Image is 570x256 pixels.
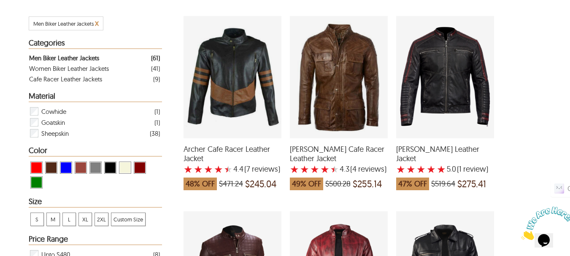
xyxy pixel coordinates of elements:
span: (1 [457,165,462,173]
span: 49% OFF [290,178,323,190]
span: 47% OFF [396,178,429,190]
div: Filter Goatskin Men Biker Leather Jackets [29,117,160,128]
a: Filter Men Biker Leather Jackets [29,53,160,63]
span: reviews [250,165,278,173]
span: Caleb Biker Leather Jacket [396,145,494,163]
span: 2XL [95,213,108,226]
div: View XL Men Biker Leather Jackets [78,213,92,226]
a: Cancel Filter [95,20,99,27]
div: View Blue Men Biker Leather Jackets [60,162,72,174]
div: View 2XL Men Biker Leather Jackets [95,213,108,226]
label: 4 rating [214,165,223,173]
span: Archer Cafe Racer Leather Jacket [184,145,281,163]
label: 3 rating [416,165,426,173]
div: Heading Filter Men Biker Leather Jackets by Size [29,197,162,207]
span: M [47,213,59,226]
label: 1 rating [184,165,193,173]
label: 5 rating [330,165,339,173]
label: 4 rating [427,165,436,173]
span: Cowhide [41,106,66,117]
div: View Black Men Biker Leather Jackets [104,162,116,174]
div: View Custom Size Men Biker Leather Jackets [111,213,146,226]
div: View Red Men Biker Leather Jackets [30,162,43,174]
a: Archer Cafe Racer Leather Jacket with a 4.428571428571429 Star Rating 7 Product Review which was ... [184,133,281,194]
span: ) [457,165,488,173]
span: Sheepskin [41,128,69,139]
div: Cafe Racer Leather Jackets [29,74,102,84]
span: Keith Cafe Racer Leather Jacket [290,145,388,163]
span: $500.28 [325,180,351,188]
span: ) [350,165,386,173]
div: Filter Cowhide Men Biker Leather Jackets [29,106,160,117]
img: Chat attention grabber [3,3,56,37]
div: Women Biker Leather Jackets [29,63,109,74]
label: 5 rating [224,165,232,173]
span: ) [244,165,280,173]
span: $245.04 [245,180,276,188]
label: 2 rating [406,165,416,173]
div: View L Men Biker Leather Jackets [62,213,76,226]
span: L [63,213,76,226]
label: 3 rating [204,165,213,173]
span: $275.41 [457,180,486,188]
span: $255.14 [353,180,382,188]
span: review [462,165,486,173]
div: ( 41 ) [151,63,160,74]
a: Caleb Biker Leather Jacket with a 5 Star Rating 1 Product Review which was at a price of $519.64,... [396,133,494,194]
div: View S Men Biker Leather Jackets [30,213,44,226]
label: 1 rating [290,165,299,173]
span: Filter Men Biker Leather Jackets [33,20,94,27]
div: View Green Men Biker Leather Jackets [30,176,43,189]
label: 4 rating [320,165,330,173]
div: ( 9 ) [153,74,160,84]
span: (4 [350,165,357,173]
span: XL [79,213,92,226]
a: Keith Cafe Racer Leather Jacket with a 4.25 Star Rating 4 Product Review which was at a price of ... [290,133,388,194]
div: Heading Filter Men Biker Leather Jackets by Price Range [29,235,162,245]
span: (7 [244,165,250,173]
label: 1 rating [396,165,405,173]
span: reviews [357,165,384,173]
div: View Cognac Men Biker Leather Jackets [75,162,87,174]
div: Heading Filter Men Biker Leather Jackets by Categories [29,39,162,49]
div: Heading Filter Men Biker Leather Jackets by Color [29,146,162,156]
a: Filter Cafe Racer Leather Jackets [29,74,160,84]
label: 3 rating [310,165,319,173]
span: $471.24 [219,180,243,188]
div: ( 1 ) [154,106,160,117]
span: Goatskin [41,117,65,128]
div: View Maroon Men Biker Leather Jackets [134,162,146,174]
span: $519.64 [431,180,455,188]
label: 5 rating [437,165,446,173]
div: ( 38 ) [150,128,160,139]
iframe: chat widget [518,203,570,243]
div: View Beige Men Biker Leather Jackets [119,162,131,174]
label: 2 rating [194,165,203,173]
div: View M Men Biker Leather Jackets [46,213,60,226]
div: View Brown ( Brand Color ) Men Biker Leather Jackets [45,162,57,174]
span: Custom Size [111,213,145,226]
span: 48% OFF [184,178,217,190]
a: Filter Women Biker Leather Jackets [29,63,160,74]
label: 4.4 [233,165,243,173]
div: Heading Filter Men Biker Leather Jackets by Material [29,92,162,102]
label: 5.0 [447,165,456,173]
div: ( 61 ) [151,53,160,63]
label: 2 rating [300,165,309,173]
span: x [95,18,99,28]
label: 4.3 [340,165,349,173]
div: View Grey Men Biker Leather Jackets [89,162,102,174]
div: Filter Sheepskin Men Biker Leather Jackets [29,128,160,139]
div: Men Biker Leather Jackets [29,53,99,63]
span: S [31,213,43,226]
div: ( 1 ) [154,117,160,128]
